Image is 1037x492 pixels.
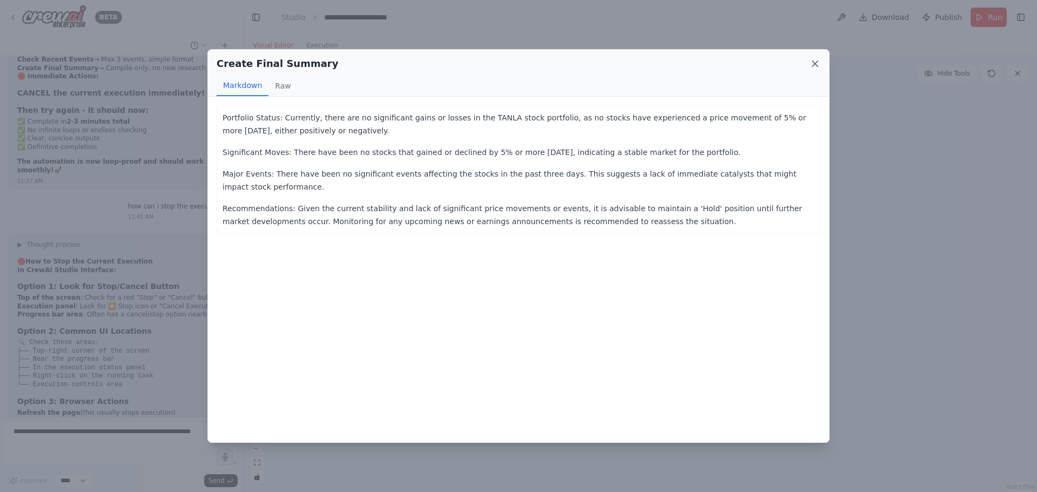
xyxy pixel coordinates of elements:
p: Portfolio Status: Currently, there are no significant gains or losses in the TANLA stock portfoli... [223,111,814,137]
h2: Create Final Summary [217,56,338,71]
button: Raw [268,76,297,96]
p: Major Events: There have been no significant events affecting the stocks in the past three days. ... [223,167,814,193]
button: Markdown [217,76,268,96]
p: Significant Moves: There have been no stocks that gained or declined by 5% or more [DATE], indica... [223,146,814,159]
p: Recommendations: Given the current stability and lack of significant price movements or events, i... [223,202,814,228]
